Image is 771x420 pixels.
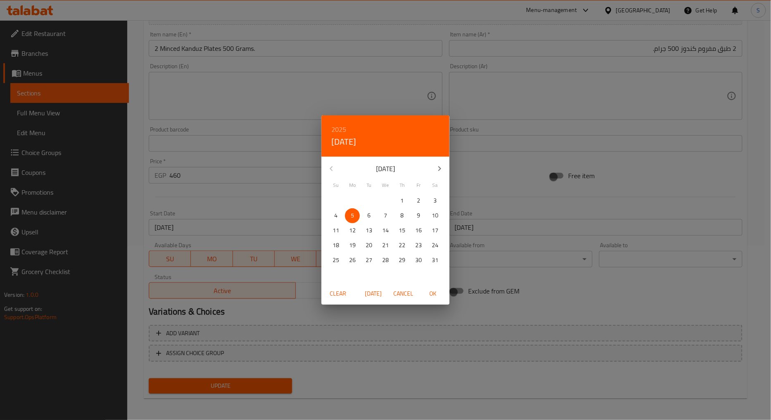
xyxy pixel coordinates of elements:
[378,223,393,238] button: 14
[345,253,360,268] button: 26
[362,223,376,238] button: 13
[382,240,389,251] p: 21
[349,240,356,251] p: 19
[367,210,371,221] p: 6
[428,223,443,238] button: 17
[333,225,339,236] p: 11
[411,238,426,253] button: 23
[362,208,376,223] button: 6
[382,255,389,265] p: 28
[395,193,409,208] button: 1
[395,208,409,223] button: 8
[399,255,405,265] p: 29
[328,238,343,253] button: 18
[360,286,387,301] button: [DATE]
[341,164,430,174] p: [DATE]
[428,238,443,253] button: 24
[378,181,393,189] span: We
[428,208,443,223] button: 10
[362,181,376,189] span: Tu
[395,253,409,268] button: 29
[411,253,426,268] button: 30
[351,210,354,221] p: 5
[417,210,420,221] p: 9
[362,253,376,268] button: 27
[428,253,443,268] button: 31
[328,289,348,299] span: Clear
[366,255,372,265] p: 27
[433,196,437,206] p: 3
[349,255,356,265] p: 26
[432,255,438,265] p: 31
[423,289,443,299] span: OK
[328,181,343,189] span: Su
[411,223,426,238] button: 16
[331,135,356,148] button: [DATE]
[325,286,351,301] button: Clear
[415,255,422,265] p: 30
[428,181,443,189] span: Sa
[349,225,356,236] p: 12
[328,223,343,238] button: 11
[399,240,405,251] p: 22
[399,225,405,236] p: 15
[432,225,438,236] p: 17
[395,238,409,253] button: 22
[333,240,339,251] p: 18
[395,223,409,238] button: 15
[432,240,438,251] p: 24
[417,196,420,206] p: 2
[362,238,376,253] button: 20
[382,225,389,236] p: 14
[378,238,393,253] button: 21
[345,238,360,253] button: 19
[366,240,372,251] p: 20
[345,223,360,238] button: 12
[345,208,360,223] button: 5
[411,181,426,189] span: Fr
[395,181,409,189] span: Th
[393,289,413,299] span: Cancel
[400,210,404,221] p: 8
[378,208,393,223] button: 7
[390,286,416,301] button: Cancel
[378,253,393,268] button: 28
[328,208,343,223] button: 4
[415,225,422,236] p: 16
[364,289,383,299] span: [DATE]
[411,193,426,208] button: 2
[420,286,446,301] button: OK
[333,255,339,265] p: 25
[328,253,343,268] button: 25
[334,210,338,221] p: 4
[366,225,372,236] p: 13
[345,181,360,189] span: Mo
[384,210,387,221] p: 7
[400,196,404,206] p: 1
[432,210,438,221] p: 10
[415,240,422,251] p: 23
[411,208,426,223] button: 9
[331,124,346,135] button: 2025
[428,193,443,208] button: 3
